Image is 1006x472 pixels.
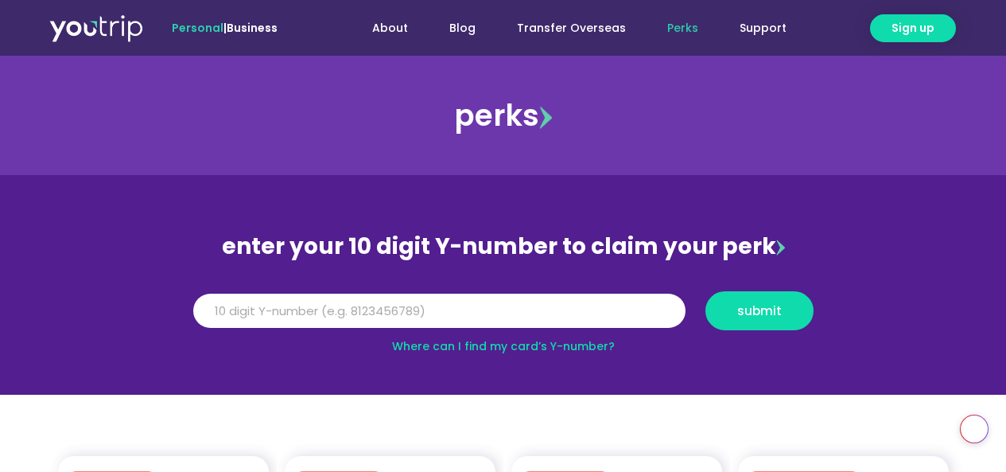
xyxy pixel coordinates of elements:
input: 10 digit Y-number (e.g. 8123456789) [193,294,686,329]
span: Sign up [891,20,934,37]
a: Support [719,14,807,43]
span: | [172,20,278,36]
span: Personal [172,20,223,36]
a: Perks [647,14,719,43]
a: Sign up [870,14,956,42]
a: Blog [429,14,496,43]
span: submit [737,305,782,317]
div: enter your 10 digit Y-number to claim your perk [185,226,822,267]
nav: Menu [320,14,807,43]
button: submit [705,291,814,330]
a: Business [227,20,278,36]
a: Where can I find my card’s Y-number? [392,338,615,354]
a: About [352,14,429,43]
a: Transfer Overseas [496,14,647,43]
form: Y Number [193,291,814,342]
